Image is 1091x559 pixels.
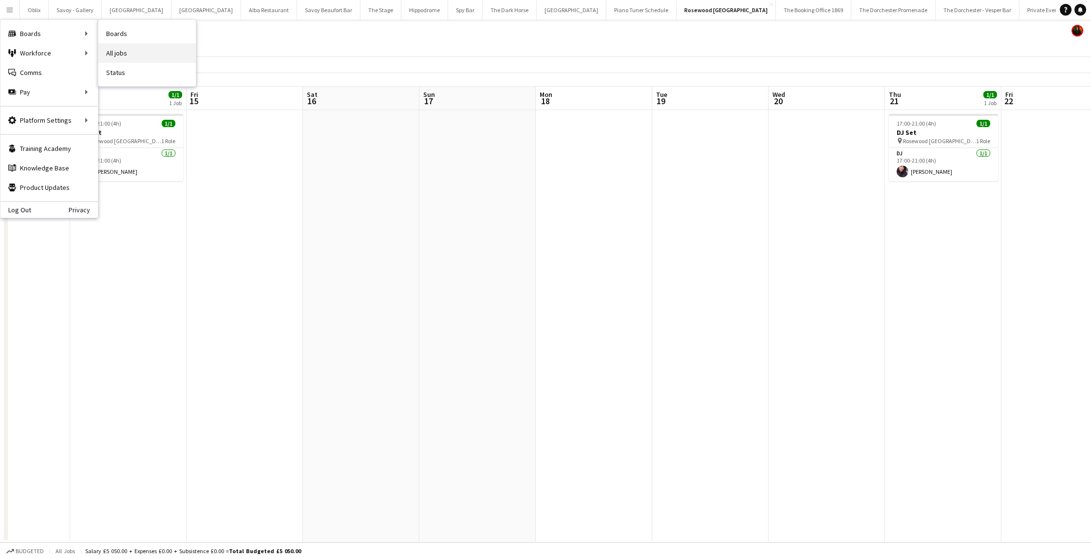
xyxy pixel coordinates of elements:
[189,95,198,107] span: 15
[889,128,998,137] h3: DJ Set
[88,137,161,145] span: Rosewood [GEOGRAPHIC_DATA]
[984,99,997,107] div: 1 Job
[889,114,998,181] app-job-card: 17:00-21:00 (4h)1/1DJ Set Rosewood [GEOGRAPHIC_DATA]1 RoleDJ1/117:00-21:00 (4h)[PERSON_NAME]
[0,24,98,43] div: Boards
[903,137,976,145] span: Rosewood [GEOGRAPHIC_DATA]
[0,111,98,130] div: Platform Settings
[656,90,667,99] span: Tue
[20,0,49,19] button: Oblix
[606,0,677,19] button: Piano Tuner Schedule
[677,0,776,19] button: Rosewood [GEOGRAPHIC_DATA]
[16,548,44,555] span: Budgeted
[161,137,175,145] span: 1 Role
[171,0,241,19] button: [GEOGRAPHIC_DATA]
[74,148,183,181] app-card-role: DJ1/117:00-21:00 (4h)[PERSON_NAME]
[229,547,301,555] span: Total Budgeted £5 050.00
[772,90,785,99] span: Wed
[0,82,98,102] div: Pay
[98,24,196,43] a: Boards
[423,90,435,99] span: Sun
[1072,25,1083,37] app-user-avatar: Celine Amara
[49,0,102,19] button: Savoy - Gallery
[538,95,552,107] span: 18
[0,43,98,63] div: Workforce
[537,0,606,19] button: [GEOGRAPHIC_DATA]
[887,95,901,107] span: 21
[936,0,1019,19] button: The Dorchester - Vesper Bar
[74,128,183,137] h3: DJ Set
[540,90,552,99] span: Mon
[307,90,318,99] span: Sat
[85,547,301,555] div: Salary £5 050.00 + Expenses £0.00 + Subsistence £0.00 =
[976,137,990,145] span: 1 Role
[655,95,667,107] span: 19
[82,120,121,127] span: 17:00-21:00 (4h)
[771,95,785,107] span: 20
[448,0,483,19] button: Spy Bar
[162,120,175,127] span: 1/1
[0,139,98,158] a: Training Academy
[169,99,182,107] div: 1 Job
[889,148,998,181] app-card-role: DJ1/117:00-21:00 (4h)[PERSON_NAME]
[241,0,297,19] button: Alba Restaurant
[190,90,198,99] span: Fri
[0,63,98,82] a: Comms
[5,546,45,557] button: Budgeted
[1005,90,1013,99] span: Fri
[54,547,77,555] span: All jobs
[0,206,31,214] a: Log Out
[0,178,98,197] a: Product Updates
[69,206,98,214] a: Privacy
[889,90,901,99] span: Thu
[851,0,936,19] button: The Dorchester Promenade
[983,91,997,98] span: 1/1
[977,120,990,127] span: 1/1
[483,0,537,19] button: The Dark Horse
[422,95,435,107] span: 17
[776,0,851,19] button: The Booking Office 1869
[360,0,401,19] button: The Stage
[98,43,196,63] a: All jobs
[897,120,936,127] span: 17:00-21:00 (4h)
[401,0,448,19] button: Hippodrome
[1004,95,1013,107] span: 22
[169,91,182,98] span: 1/1
[102,0,171,19] button: [GEOGRAPHIC_DATA]
[98,63,196,82] a: Status
[1019,0,1071,19] button: Private Events
[74,114,183,181] app-job-card: 17:00-21:00 (4h)1/1DJ Set Rosewood [GEOGRAPHIC_DATA]1 RoleDJ1/117:00-21:00 (4h)[PERSON_NAME]
[305,95,318,107] span: 16
[0,158,98,178] a: Knowledge Base
[297,0,360,19] button: Savoy Beaufort Bar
